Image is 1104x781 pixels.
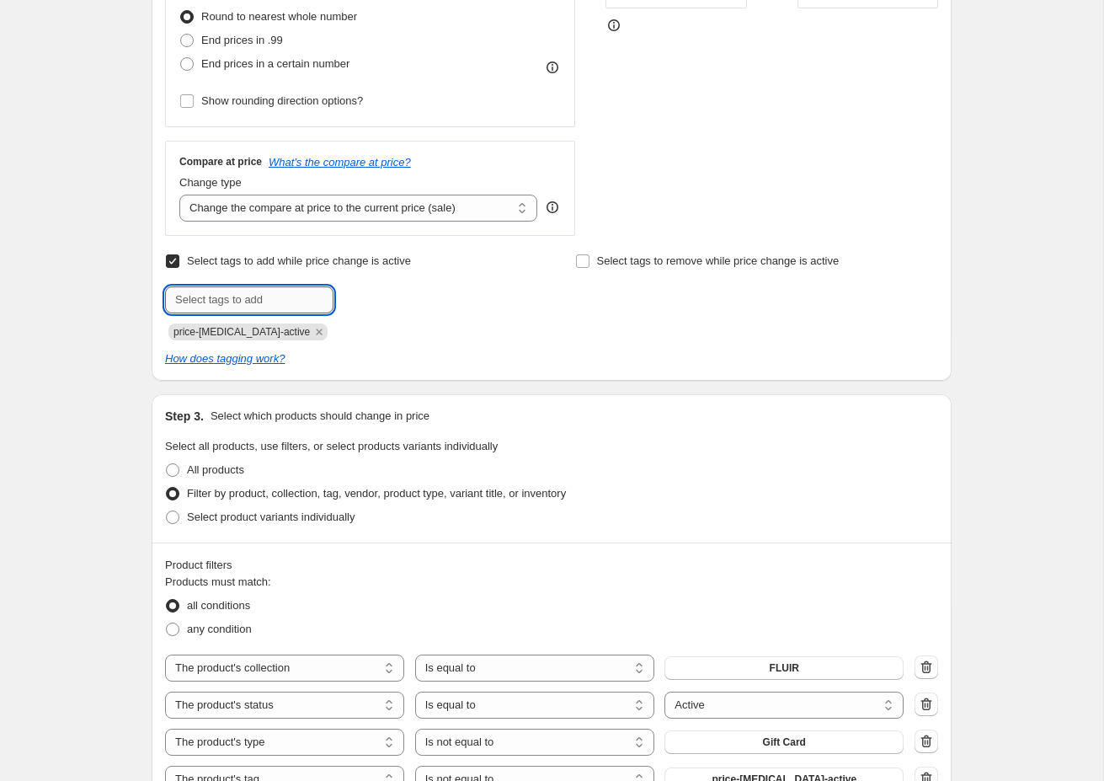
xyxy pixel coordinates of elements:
span: End prices in .99 [201,34,283,46]
span: End prices in a certain number [201,57,349,70]
span: Gift Card [763,736,806,749]
a: How does tagging work? [165,352,285,365]
button: Gift Card [664,730,904,754]
span: Show rounding direction options? [201,94,363,107]
span: Select tags to remove while price change is active [597,254,840,267]
div: help [544,199,561,216]
span: Filter by product, collection, tag, vendor, product type, variant title, or inventory [187,487,566,500]
input: Select tags to add [165,286,333,313]
span: FLUIR [770,661,799,675]
span: All products [187,463,244,476]
span: Select product variants individually [187,511,355,523]
div: Product filters [165,557,938,574]
span: Select tags to add while price change is active [187,254,411,267]
button: Remove price-change-job-active [312,324,327,340]
span: Round to nearest whole number [201,10,357,23]
span: any condition [187,623,252,635]
span: Change type [179,176,242,189]
button: FLUIR [664,656,904,680]
p: Select which products should change in price [211,408,429,425]
span: price-change-job-active [173,326,310,338]
span: Select all products, use filters, or select products variants individually [165,440,498,452]
h3: Compare at price [179,155,262,169]
button: What's the compare at price? [269,156,411,169]
span: all conditions [187,599,250,612]
h2: Step 3. [165,408,204,425]
span: Products must match: [165,575,271,588]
